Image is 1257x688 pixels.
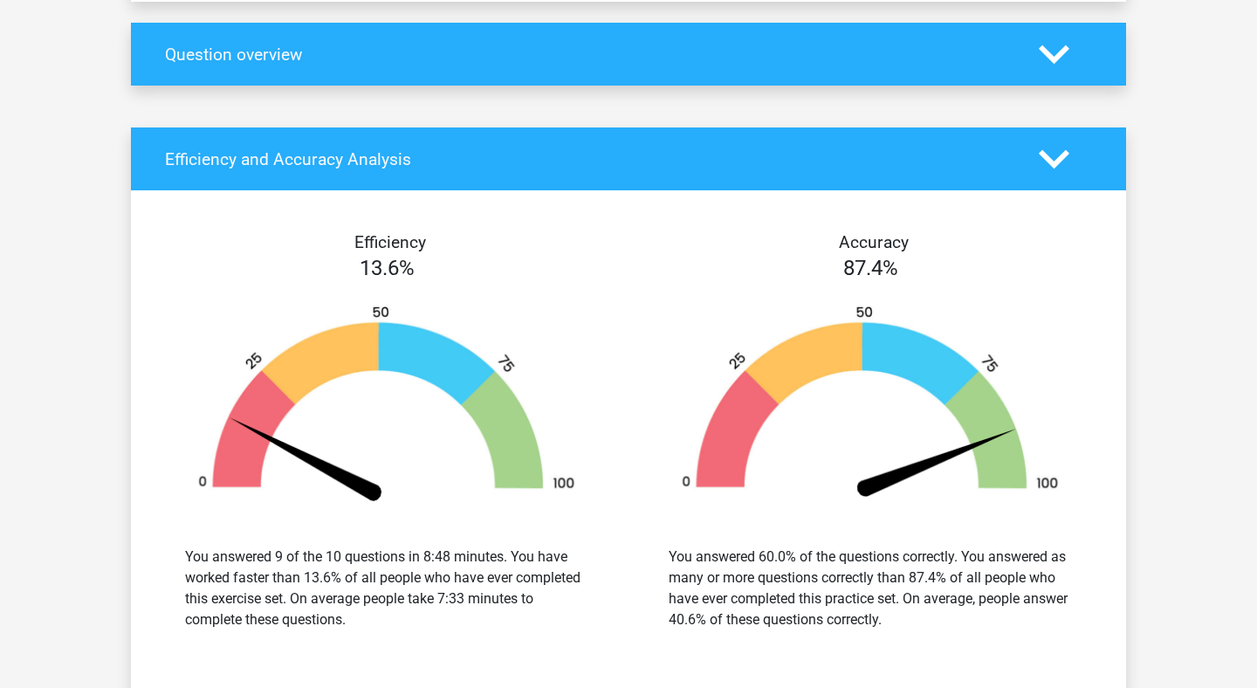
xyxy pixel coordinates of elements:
div: You answered 9 of the 10 questions in 8:48 minutes. You have worked faster than 13.6% of all peop... [185,547,588,630]
h4: Question overview [165,45,1013,65]
span: 13.6% [360,256,415,280]
h4: Efficiency and Accuracy Analysis [165,149,1013,169]
img: 14.8ddbc2927675.png [171,305,602,505]
div: You answered 60.0% of the questions correctly. You answered as many or more questions correctly t... [669,547,1072,630]
span: 87.4% [843,256,898,280]
h4: Accuracy [649,232,1099,252]
h4: Efficiency [165,232,615,252]
img: 87.ad340e3c98c4.png [655,305,1086,505]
